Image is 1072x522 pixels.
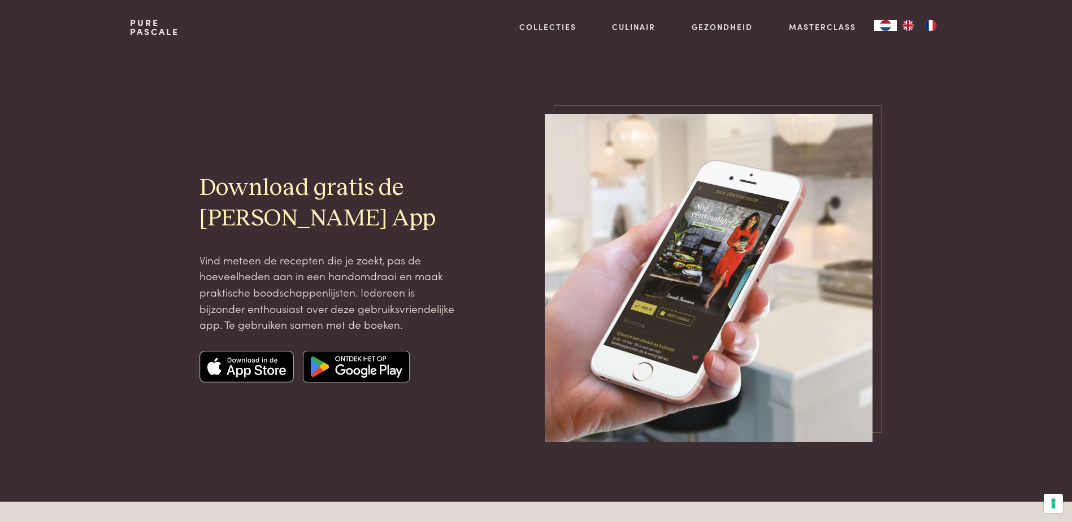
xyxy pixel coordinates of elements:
[199,173,458,233] h2: Download gratis de [PERSON_NAME] App
[919,20,942,31] a: FR
[545,114,873,442] img: pascale-naessens-app-mockup
[897,20,919,31] a: EN
[789,21,856,33] a: Masterclass
[519,21,576,33] a: Collecties
[874,20,942,31] aside: Language selected: Nederlands
[692,21,753,33] a: Gezondheid
[199,351,294,382] img: Apple app store
[612,21,656,33] a: Culinair
[874,20,897,31] div: Language
[199,252,458,333] p: Vind meteen de recepten die je zoekt, pas de hoeveelheden aan in een handomdraai en maak praktisc...
[130,18,179,36] a: PurePascale
[1044,494,1063,513] button: Uw voorkeuren voor toestemming voor trackingtechnologieën
[303,351,410,382] img: Google app store
[897,20,942,31] ul: Language list
[874,20,897,31] a: NL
